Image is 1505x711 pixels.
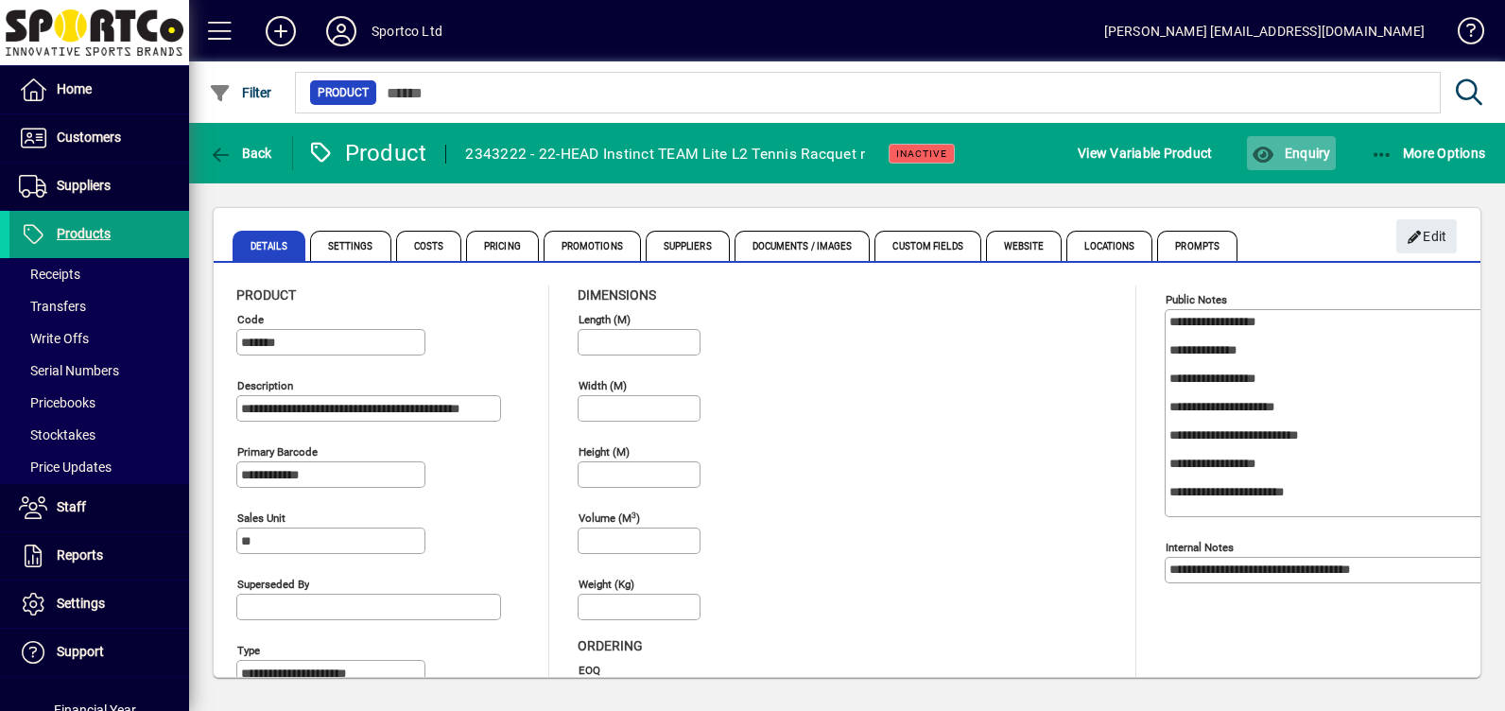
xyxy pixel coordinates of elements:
[1444,4,1481,65] a: Knowledge Base
[204,76,277,110] button: Filter
[579,313,631,326] mat-label: Length (m)
[310,231,391,261] span: Settings
[1078,138,1212,168] span: View Variable Product
[578,638,643,653] span: Ordering
[19,363,119,378] span: Serial Numbers
[209,85,272,100] span: Filter
[9,532,189,580] a: Reports
[19,395,95,410] span: Pricebooks
[57,130,121,145] span: Customers
[1166,541,1234,554] mat-label: Internal Notes
[237,644,260,657] mat-label: Type
[9,484,189,531] a: Staff
[237,512,285,525] mat-label: Sales unit
[896,147,947,160] span: Inactive
[318,83,369,102] span: Product
[233,231,305,261] span: Details
[578,287,656,303] span: Dimensions
[57,499,86,514] span: Staff
[1066,231,1152,261] span: Locations
[19,460,112,475] span: Price Updates
[579,512,640,525] mat-label: Volume (m )
[646,231,730,261] span: Suppliers
[19,331,89,346] span: Write Offs
[9,419,189,451] a: Stocktakes
[237,379,293,392] mat-label: Description
[209,146,272,161] span: Back
[19,427,95,442] span: Stocktakes
[9,163,189,210] a: Suppliers
[466,231,539,261] span: Pricing
[1073,136,1217,170] button: View Variable Product
[1157,231,1237,261] span: Prompts
[9,290,189,322] a: Transfers
[57,226,111,241] span: Products
[1371,146,1486,161] span: More Options
[9,387,189,419] a: Pricebooks
[251,14,311,48] button: Add
[874,231,980,261] span: Custom Fields
[631,510,636,519] sup: 3
[9,66,189,113] a: Home
[544,231,641,261] span: Promotions
[1252,146,1330,161] span: Enquiry
[1396,219,1457,253] button: Edit
[1407,221,1447,252] span: Edit
[57,644,104,659] span: Support
[204,136,277,170] button: Back
[57,596,105,611] span: Settings
[579,445,630,459] mat-label: Height (m)
[19,299,86,314] span: Transfers
[57,547,103,563] span: Reports
[1104,16,1425,46] div: [PERSON_NAME] [EMAIL_ADDRESS][DOMAIN_NAME]
[1366,136,1491,170] button: More Options
[307,138,427,168] div: Product
[396,231,462,261] span: Costs
[19,267,80,282] span: Receipts
[9,322,189,355] a: Write Offs
[465,139,865,169] div: 2343222 - 22-HEAD Instinct TEAM Lite L2 Tennis Racquet r
[9,355,189,387] a: Serial Numbers
[735,231,871,261] span: Documents / Images
[579,578,634,591] mat-label: Weight (Kg)
[237,313,264,326] mat-label: Code
[9,114,189,162] a: Customers
[1247,136,1335,170] button: Enquiry
[372,16,442,46] div: Sportco Ltd
[237,578,309,591] mat-label: Superseded by
[9,629,189,676] a: Support
[579,379,627,392] mat-label: Width (m)
[1166,293,1227,306] mat-label: Public Notes
[57,178,111,193] span: Suppliers
[9,258,189,290] a: Receipts
[236,287,296,303] span: Product
[237,445,318,459] mat-label: Primary barcode
[57,81,92,96] span: Home
[9,451,189,483] a: Price Updates
[189,136,293,170] app-page-header-button: Back
[986,231,1063,261] span: Website
[311,14,372,48] button: Profile
[9,581,189,628] a: Settings
[579,664,600,677] mat-label: EOQ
